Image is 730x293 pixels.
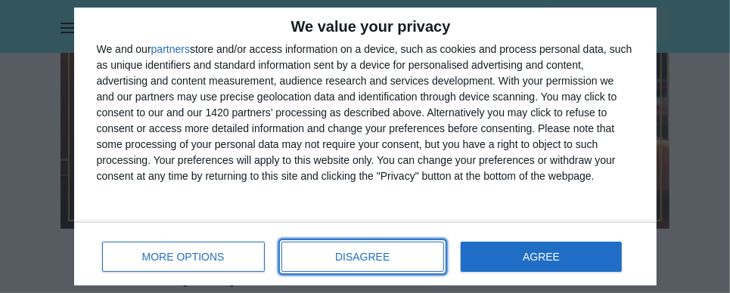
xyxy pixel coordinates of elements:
[97,42,634,184] div: We and our store and/or access information on a device, such as cookies and process personal data...
[335,251,390,262] span: DISAGREE
[151,44,190,54] button: partners
[281,242,444,272] button: DISAGREE
[102,242,265,272] button: MORE OPTIONS
[142,251,225,262] span: MORE OPTIONS
[461,242,623,272] button: AGREE
[523,251,560,262] span: AGREE
[74,8,657,285] div: qc-cmp2-ui
[97,19,634,34] h2: We value your privacy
